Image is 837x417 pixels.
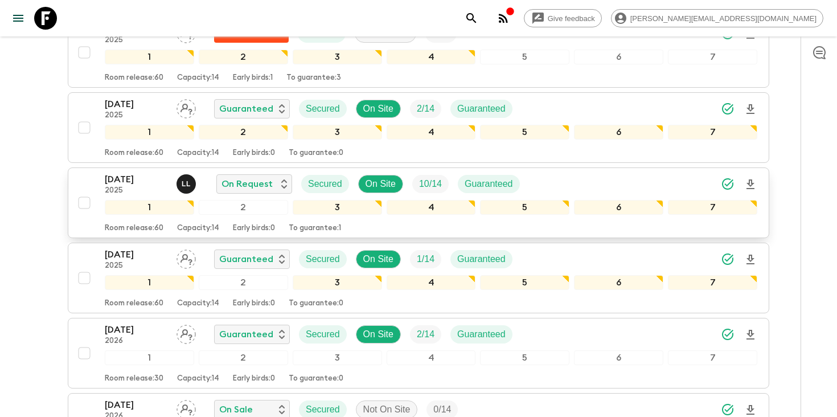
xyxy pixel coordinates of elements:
svg: Synced Successfully [721,403,735,416]
div: 3 [293,275,382,290]
button: [DATE]2025Assign pack leaderFlash Pack cancellationSecuredNot On SiteTrip Fill1234567Room release... [68,17,769,88]
svg: Download Onboarding [744,403,757,417]
div: 1 [105,275,194,290]
p: Secured [306,328,340,341]
p: 1 / 14 [417,252,434,266]
p: To guarantee: 0 [289,374,343,383]
div: 6 [574,275,663,290]
p: On Sale [219,403,253,416]
p: [DATE] [105,97,167,111]
p: To guarantee: 0 [289,149,343,158]
p: Early birds: 1 [233,73,273,83]
p: Secured [308,177,342,191]
span: [PERSON_NAME][EMAIL_ADDRESS][DOMAIN_NAME] [624,14,823,23]
div: 6 [574,350,663,365]
p: Guaranteed [465,177,513,191]
div: 5 [480,275,569,290]
p: Guaranteed [219,252,273,266]
button: [DATE]2025Assign pack leaderGuaranteedSecuredOn SiteTrip FillGuaranteed1234567Room release:60Capa... [68,243,769,313]
div: 1 [105,200,194,215]
p: Guaranteed [457,252,506,266]
div: Secured [299,250,347,268]
button: search adventures [460,7,483,30]
div: 6 [574,200,663,215]
p: Capacity: 14 [177,73,219,83]
span: Assign pack leader [177,403,196,412]
p: On Site [363,252,393,266]
div: 4 [387,350,476,365]
p: 0 / 14 [433,403,451,416]
div: 4 [387,275,476,290]
p: [DATE] [105,248,167,261]
p: Room release: 60 [105,73,163,83]
p: Room release: 60 [105,149,163,158]
p: Capacity: 14 [177,299,219,308]
svg: Download Onboarding [744,178,757,191]
p: On Site [366,177,396,191]
p: [DATE] [105,173,167,186]
div: 7 [668,200,757,215]
div: 7 [668,275,757,290]
svg: Download Onboarding [744,253,757,267]
div: 3 [293,200,382,215]
p: Guaranteed [219,328,273,341]
p: Room release: 30 [105,374,163,383]
p: L L [182,179,191,189]
div: 3 [293,50,382,64]
div: 2 [199,50,288,64]
div: Trip Fill [410,250,441,268]
p: Capacity: 14 [177,224,219,233]
div: [PERSON_NAME][EMAIL_ADDRESS][DOMAIN_NAME] [611,9,823,27]
div: 7 [668,125,757,140]
p: [DATE] [105,323,167,337]
div: On Site [356,100,401,118]
div: On Site [358,175,403,193]
p: Early birds: 0 [233,224,275,233]
div: Secured [299,325,347,344]
p: Guaranteed [457,328,506,341]
div: 2 [199,200,288,215]
p: 2025 [105,36,167,45]
div: 6 [574,125,663,140]
svg: Download Onboarding [744,103,757,116]
span: Assign pack leader [177,103,196,112]
p: Secured [306,252,340,266]
div: 3 [293,350,382,365]
p: 2 / 14 [417,328,434,341]
div: 2 [199,350,288,365]
div: 7 [668,350,757,365]
p: Early birds: 0 [233,299,275,308]
p: Early birds: 0 [233,149,275,158]
span: Assign pack leader [177,253,196,262]
div: 1 [105,50,194,64]
svg: Synced Successfully [721,102,735,116]
p: Early birds: 0 [233,374,275,383]
svg: Download Onboarding [744,328,757,342]
div: Secured [299,100,347,118]
p: Room release: 60 [105,224,163,233]
button: LL [177,174,198,194]
div: Trip Fill [412,175,449,193]
div: 4 [387,200,476,215]
p: 10 / 14 [419,177,442,191]
p: Capacity: 14 [177,149,219,158]
div: On Site [356,250,401,268]
p: To guarantee: 3 [286,73,341,83]
p: [DATE] [105,398,167,412]
div: 2 [199,125,288,140]
p: 2025 [105,111,167,120]
button: menu [7,7,30,30]
button: [DATE]2025Assign pack leaderGuaranteedSecuredOn SiteTrip FillGuaranteed1234567Room release:60Capa... [68,92,769,163]
p: Guaranteed [219,102,273,116]
div: 1 [105,125,194,140]
p: To guarantee: 0 [289,299,343,308]
p: Secured [306,102,340,116]
span: Luis Lobos [177,178,198,187]
div: 7 [668,50,757,64]
p: To guarantee: 1 [289,224,341,233]
p: Not On Site [363,403,411,416]
p: Secured [306,403,340,416]
div: Secured [301,175,349,193]
div: Trip Fill [410,100,441,118]
span: Assign pack leader [177,328,196,337]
